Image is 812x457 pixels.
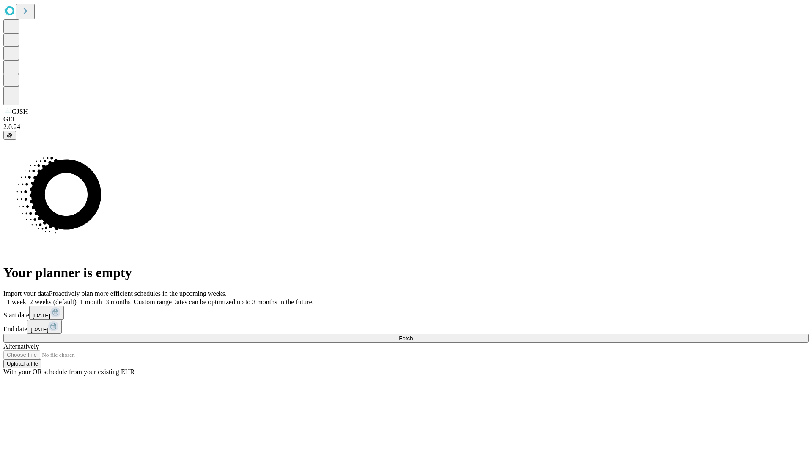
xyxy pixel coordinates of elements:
span: [DATE] [33,312,50,319]
button: [DATE] [27,320,62,334]
h1: Your planner is empty [3,265,809,281]
button: Upload a file [3,359,41,368]
span: Proactively plan more efficient schedules in the upcoming weeks. [49,290,227,297]
span: GJSH [12,108,28,115]
span: With your OR schedule from your existing EHR [3,368,134,375]
span: Dates can be optimized up to 3 months in the future. [172,298,313,306]
span: 2 weeks (default) [30,298,77,306]
span: Import your data [3,290,49,297]
span: 1 month [80,298,102,306]
span: 3 months [106,298,131,306]
div: Start date [3,306,809,320]
button: @ [3,131,16,140]
span: 1 week [7,298,26,306]
span: Custom range [134,298,172,306]
div: End date [3,320,809,334]
span: Alternatively [3,343,39,350]
div: 2.0.241 [3,123,809,131]
div: GEI [3,116,809,123]
button: [DATE] [29,306,64,320]
span: @ [7,132,13,138]
button: Fetch [3,334,809,343]
span: Fetch [399,335,413,341]
span: [DATE] [30,326,48,333]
